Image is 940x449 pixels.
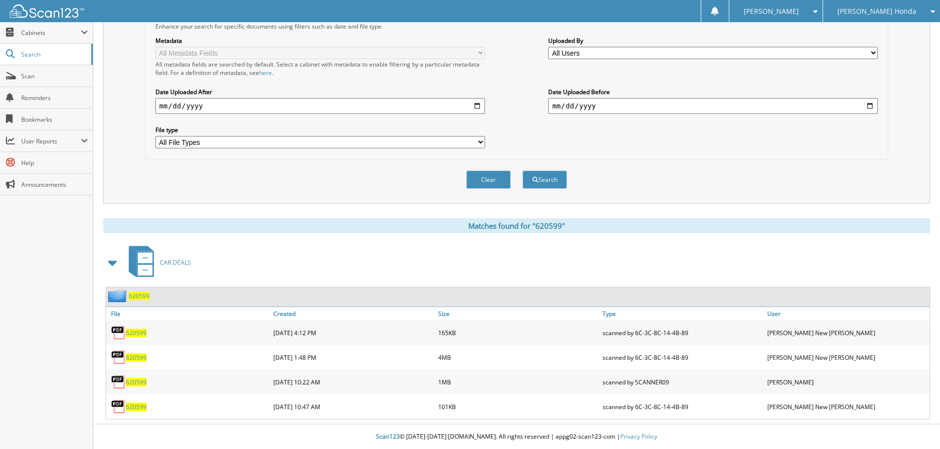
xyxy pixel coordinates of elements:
a: User [765,307,930,320]
div: Matches found for "620599" [103,218,930,233]
img: PDF.png [111,375,126,389]
span: CAR DEALS [160,258,191,267]
label: Metadata [155,36,485,45]
span: Announcements [21,180,88,189]
div: scanned by SCANNER09 [600,372,765,392]
a: Created [271,307,436,320]
input: end [548,98,878,114]
iframe: Chat Widget [891,402,940,449]
div: Enhance your search for specific documents using filters such as date and file type. [150,22,883,31]
a: 620599 [126,329,147,337]
span: [PERSON_NAME] [744,8,799,14]
div: scanned by 6C-3C-8C-14-4B-89 [600,323,765,343]
div: 4MB [436,347,601,367]
input: start [155,98,485,114]
a: CAR DEALS [123,243,191,282]
div: All metadata fields are searched by default. Select a cabinet with metadata to enable filtering b... [155,60,485,77]
span: Reminders [21,94,88,102]
a: 620599 [129,292,150,300]
a: File [106,307,271,320]
div: [PERSON_NAME] New [PERSON_NAME] [765,397,930,416]
button: Clear [466,171,511,189]
div: 1MB [436,372,601,392]
img: folder2.png [108,290,129,302]
a: Size [436,307,601,320]
div: scanned by 6C-3C-8C-14-4B-89 [600,347,765,367]
div: scanned by 6C-3C-8C-14-4B-89 [600,397,765,416]
span: Search [21,50,86,59]
a: Type [600,307,765,320]
div: 101KB [436,397,601,416]
div: [PERSON_NAME] New [PERSON_NAME] [765,347,930,367]
a: 620599 [126,378,147,386]
div: © [DATE]-[DATE] [DOMAIN_NAME]. All rights reserved | appg02-scan123-com | [93,425,940,449]
label: File type [155,126,485,134]
img: PDF.png [111,350,126,365]
a: 620599 [126,353,147,362]
span: Scan123 [376,432,400,441]
label: Date Uploaded Before [548,88,878,96]
div: [DATE] 10:47 AM [271,397,436,416]
a: Privacy Policy [620,432,657,441]
label: Date Uploaded After [155,88,485,96]
a: here [259,69,272,77]
label: Uploaded By [548,36,878,45]
button: Search [523,171,567,189]
span: Cabinets [21,29,81,37]
img: PDF.png [111,399,126,414]
a: 620599 [126,403,147,411]
div: [DATE] 1:48 PM [271,347,436,367]
img: scan123-logo-white.svg [10,4,84,18]
span: Help [21,159,88,167]
div: [DATE] 10:22 AM [271,372,436,392]
span: User Reports [21,137,81,145]
div: [DATE] 4:12 PM [271,323,436,343]
img: PDF.png [111,325,126,340]
span: Scan [21,72,88,80]
div: [PERSON_NAME] New [PERSON_NAME] [765,323,930,343]
span: [PERSON_NAME] Honda [837,8,916,14]
div: 165KB [436,323,601,343]
span: Bookmarks [21,115,88,124]
div: [PERSON_NAME] [765,372,930,392]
